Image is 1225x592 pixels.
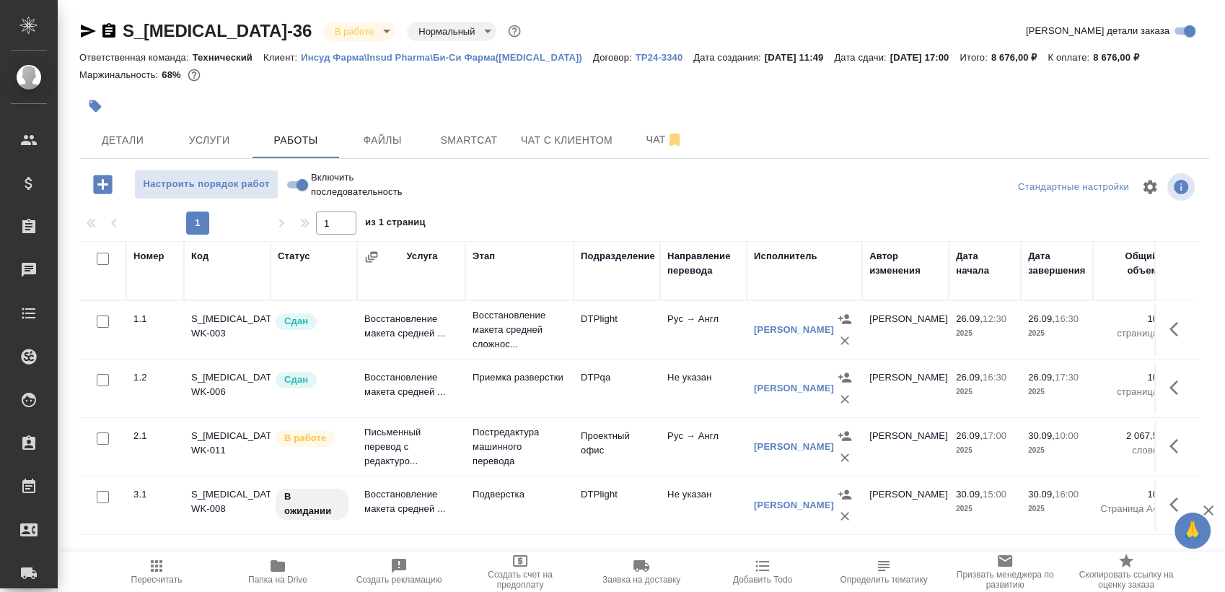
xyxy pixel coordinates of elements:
[284,373,308,387] p: Сдан
[274,370,350,390] div: Менеджер проверил работу исполнителя, передает ее на следующий этап
[79,22,97,40] button: Скопировать ссылку для ЯМессенджера
[123,21,312,40] a: S_[MEDICAL_DATA]-36
[862,305,949,355] td: [PERSON_NAME]
[574,480,660,531] td: DTPlight
[660,363,747,414] td: Не указан
[274,429,350,448] div: Исполнитель выполняет работу
[357,480,465,531] td: Восстановление макета средней ...
[1167,173,1198,201] span: Посмотреть информацию
[133,312,177,326] div: 1.1
[574,363,660,414] td: DTPqa
[83,170,123,199] button: Добавить работу
[630,131,699,149] span: Чат
[1174,513,1211,549] button: 🙏
[133,370,177,385] div: 1.2
[1161,487,1195,522] button: Здесь прячутся важные кнопки
[184,422,271,472] td: S_[MEDICAL_DATA]-36-WK-011
[365,214,426,235] span: из 1 страниц
[131,575,183,585] span: Пересчитать
[956,249,1014,278] div: Дата начала
[434,131,504,149] span: Smartcat
[162,69,184,80] p: 68%
[1028,326,1086,341] p: 2025
[184,363,271,414] td: S_[MEDICAL_DATA]-36-WK-006
[1028,502,1086,516] p: 2025
[693,52,764,63] p: Дата создания:
[473,308,566,352] p: Восстановление макета средней сложнос...
[473,249,495,264] div: Этап
[88,131,157,149] span: Детали
[1100,385,1158,399] p: страница
[356,575,442,585] span: Создать рекламацию
[96,552,217,592] button: Пересчитать
[636,52,694,63] p: ТР24-3340
[1028,489,1055,500] p: 30.09,
[983,489,1006,500] p: 15:00
[1161,370,1195,405] button: Здесь прячутся важные кнопки
[1028,313,1055,324] p: 26.09,
[79,52,193,63] p: Ответственная команда:
[636,51,694,63] a: ТР24-3340
[133,429,177,443] div: 2.1
[956,326,1014,341] p: 2025
[754,383,834,393] a: [PERSON_NAME]
[602,575,680,585] span: Заявка на доставку
[862,363,949,414] td: [PERSON_NAME]
[1093,52,1150,63] p: 8 676,00 ₽
[284,489,340,518] p: В ожидании
[953,570,1057,590] span: Призвать менеджера по развитию
[1100,249,1158,278] div: Общий объем
[754,249,817,264] div: Исполнитель
[364,250,379,264] button: Сгруппировать
[184,480,271,531] td: S_[MEDICAL_DATA]-36-WK-008
[473,370,566,385] p: Приемка разверстки
[1100,502,1158,516] p: Страница А4
[834,388,856,410] button: Удалить
[956,313,983,324] p: 26.09,
[338,552,460,592] button: Создать рекламацию
[1100,312,1158,326] p: 10
[133,249,164,264] div: Номер
[357,305,465,355] td: Восстановление макета средней ...
[79,90,111,122] button: Добавить тэг
[862,422,949,472] td: [PERSON_NAME]
[862,480,949,531] td: [PERSON_NAME]
[134,170,278,199] button: Настроить порядок работ
[660,305,747,355] td: Рус → Англ
[660,480,747,531] td: Не указан
[274,487,350,521] div: Исполнитель назначен, приступать к работе пока рано
[348,131,417,149] span: Файлы
[1055,313,1079,324] p: 16:30
[1055,489,1079,500] p: 16:00
[261,131,330,149] span: Работы
[1028,249,1086,278] div: Дата завершения
[1028,443,1086,458] p: 2025
[834,447,856,469] button: Удалить
[660,422,747,472] td: Рус → Англ
[357,363,465,414] td: Восстановление макета средней ...
[956,489,983,500] p: 30.09,
[414,25,479,38] button: Нормальный
[1055,430,1079,441] p: 10:00
[834,308,856,330] button: Назначить
[191,249,208,264] div: Код
[79,69,162,80] p: Маржинальность:
[834,330,856,352] button: Удалить
[983,313,1006,324] p: 12:30
[1100,326,1158,341] p: страница
[284,431,326,445] p: В работе
[521,131,612,149] span: Чат с клиентом
[581,249,655,264] div: Подразделение
[869,249,941,278] div: Автор изменения
[311,170,439,199] span: Включить последовательность
[278,249,310,264] div: Статус
[274,312,350,331] div: Менеджер проверил работу исполнителя, передает ее на следующий этап
[407,22,496,41] div: В работе
[1026,24,1169,38] span: [PERSON_NAME] детали заказа
[834,425,856,447] button: Назначить
[983,430,1006,441] p: 17:00
[593,52,636,63] p: Договор:
[960,52,991,63] p: Итого:
[956,443,1014,458] p: 2025
[1100,370,1158,385] p: 10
